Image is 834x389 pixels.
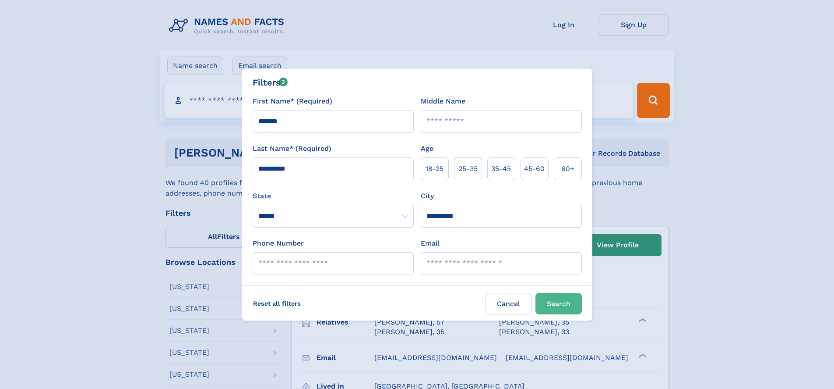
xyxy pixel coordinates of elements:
[421,96,465,107] label: Middle Name
[253,143,331,154] label: Last Name* (Required)
[524,164,545,174] span: 45‑60
[253,238,304,249] label: Phone Number
[421,143,433,154] label: Age
[253,96,332,107] label: First Name* (Required)
[247,293,306,314] label: Reset all filters
[458,164,478,174] span: 25‑35
[561,164,574,174] span: 60+
[253,76,288,89] div: Filters
[426,164,443,174] span: 18‑25
[491,164,511,174] span: 35‑45
[421,191,434,201] label: City
[421,238,440,249] label: Email
[253,191,414,201] label: State
[535,293,582,314] button: Search
[486,293,532,314] label: Cancel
